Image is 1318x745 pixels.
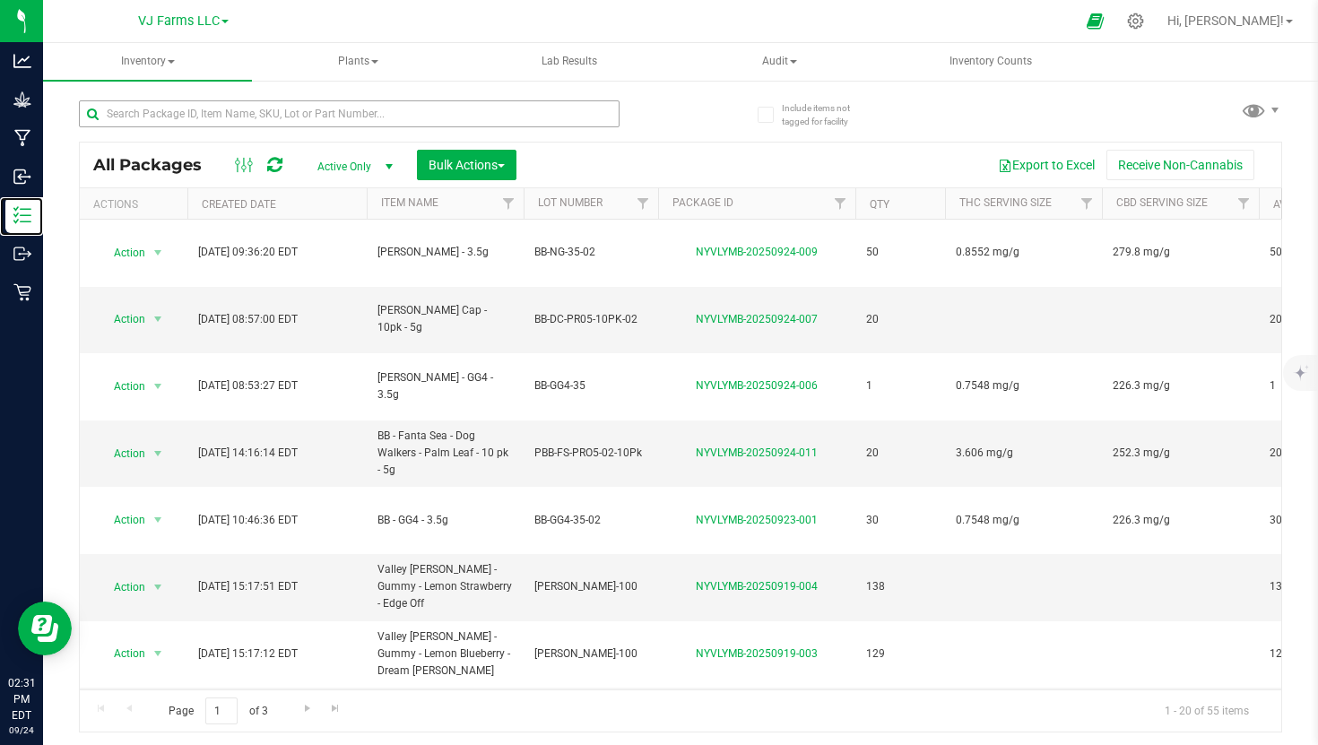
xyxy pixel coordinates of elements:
a: Go to the next page [294,697,320,722]
a: NYVLYMB-20250924-006 [696,379,818,392]
span: Hi, [PERSON_NAME]! [1167,13,1284,28]
span: [PERSON_NAME] - 3.5g [377,244,513,261]
span: [DATE] 15:17:51 EDT [198,578,298,595]
a: NYVLYMB-20250923-001 [696,514,818,526]
span: Include items not tagged for facility [782,101,871,128]
span: 0.7548 mg/g [956,512,1091,529]
p: 09/24 [8,723,35,737]
inline-svg: Inbound [13,168,31,186]
span: 226.3 mg/g [1113,377,1248,394]
a: Inventory [43,43,252,81]
span: 129 [866,645,934,663]
span: Action [98,507,146,533]
span: select [147,575,169,600]
span: 252.3 mg/g [1113,445,1248,462]
span: 30 [866,512,934,529]
a: NYVLYMB-20250919-004 [696,580,818,593]
span: Lab Results [517,54,621,69]
span: [DATE] 15:17:12 EDT [198,645,298,663]
a: NYVLYMB-20250924-011 [696,446,818,459]
span: 20 [866,445,934,462]
span: select [147,374,169,399]
a: NYVLYMB-20250924-009 [696,246,818,258]
p: 02:31 PM EDT [8,675,35,723]
a: NYVLYMB-20250924-007 [696,313,818,325]
a: Package ID [672,196,733,209]
span: select [147,507,169,533]
span: Plants [255,44,462,80]
span: All Packages [93,155,220,175]
a: Filter [1072,188,1102,219]
span: select [147,240,169,265]
span: Action [98,374,146,399]
span: 279.8 mg/g [1113,244,1248,261]
a: Filter [629,188,658,219]
span: 226.3 mg/g [1113,512,1248,529]
span: 20 [866,311,934,328]
span: [PERSON_NAME]-100 [534,578,647,595]
a: Filter [1229,188,1259,219]
a: Go to the last page [323,697,349,722]
iframe: Resource center [18,602,72,655]
span: 50 [866,244,934,261]
span: VJ Farms LLC [138,13,220,29]
button: Bulk Actions [417,150,516,180]
span: Action [98,307,146,332]
a: NYVLYMB-20250919-003 [696,647,818,660]
span: 0.7548 mg/g [956,377,1091,394]
a: Plants [254,43,463,81]
span: BB-GG4-35-02 [534,512,647,529]
div: Manage settings [1124,13,1147,30]
span: Action [98,441,146,466]
a: THC Serving Size [959,196,1052,209]
span: [DATE] 09:36:20 EDT [198,244,298,261]
span: Page of 3 [153,697,282,725]
span: 138 [866,578,934,595]
span: Action [98,240,146,265]
span: [DATE] 10:46:36 EDT [198,512,298,529]
span: [DATE] 08:53:27 EDT [198,377,298,394]
span: 1 - 20 of 55 items [1150,697,1263,724]
input: 1 [205,697,238,725]
span: Valley [PERSON_NAME] - Gummy - Lemon Strawberry - Edge Off [377,561,513,613]
span: BB - GG4 - 3.5g [377,512,513,529]
a: Filter [494,188,524,219]
span: select [147,307,169,332]
span: select [147,441,169,466]
button: Receive Non-Cannabis [1106,150,1254,180]
span: [DATE] 08:57:00 EDT [198,311,298,328]
a: Audit [675,43,884,81]
a: Lab Results [464,43,673,81]
span: [PERSON_NAME] - GG4 - 3.5g [377,369,513,403]
a: Qty [870,198,889,211]
span: BB-DC-PR05-10PK-02 [534,311,647,328]
a: Item Name [381,196,438,209]
span: Open Ecommerce Menu [1075,4,1115,39]
div: Actions [93,198,180,211]
span: 1 [866,377,934,394]
span: Audit [676,44,883,80]
inline-svg: Grow [13,91,31,108]
span: PBB-FS-PRO5-02-10Pk [534,445,647,462]
a: Created Date [202,198,276,211]
span: 3.606 mg/g [956,445,1091,462]
inline-svg: Manufacturing [13,129,31,147]
inline-svg: Inventory [13,206,31,224]
span: Action [98,575,146,600]
span: Action [98,641,146,666]
span: BB-GG4-35 [534,377,647,394]
inline-svg: Retail [13,283,31,301]
span: BB - Fanta Sea - Dog Walkers - Palm Leaf - 10 pk - 5g [377,428,513,480]
span: BB-NG-35-02 [534,244,647,261]
span: Bulk Actions [429,158,505,172]
inline-svg: Analytics [13,52,31,70]
a: CBD Serving Size [1116,196,1208,209]
input: Search Package ID, Item Name, SKU, Lot or Part Number... [79,100,620,127]
span: Valley [PERSON_NAME] - Gummy - Lemon Blueberry - Dream [PERSON_NAME] [377,628,513,680]
span: select [147,641,169,666]
a: Filter [826,188,855,219]
span: [PERSON_NAME] Cap - 10pk - 5g [377,302,513,336]
a: Inventory Counts [886,43,1095,81]
a: Lot Number [538,196,603,209]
